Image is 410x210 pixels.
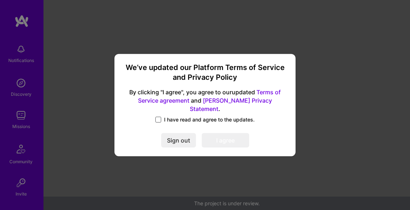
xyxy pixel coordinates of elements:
span: By clicking "I agree", you agree to our updated and . [123,88,287,113]
a: Terms of Service agreement [138,88,281,104]
button: I agree [202,133,249,148]
span: I have read and agree to the updates. [164,116,255,123]
a: [PERSON_NAME] Privacy Statement [190,97,272,112]
h3: We’ve updated our Platform Terms of Service and Privacy Policy [123,62,287,82]
button: Sign out [161,133,196,148]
